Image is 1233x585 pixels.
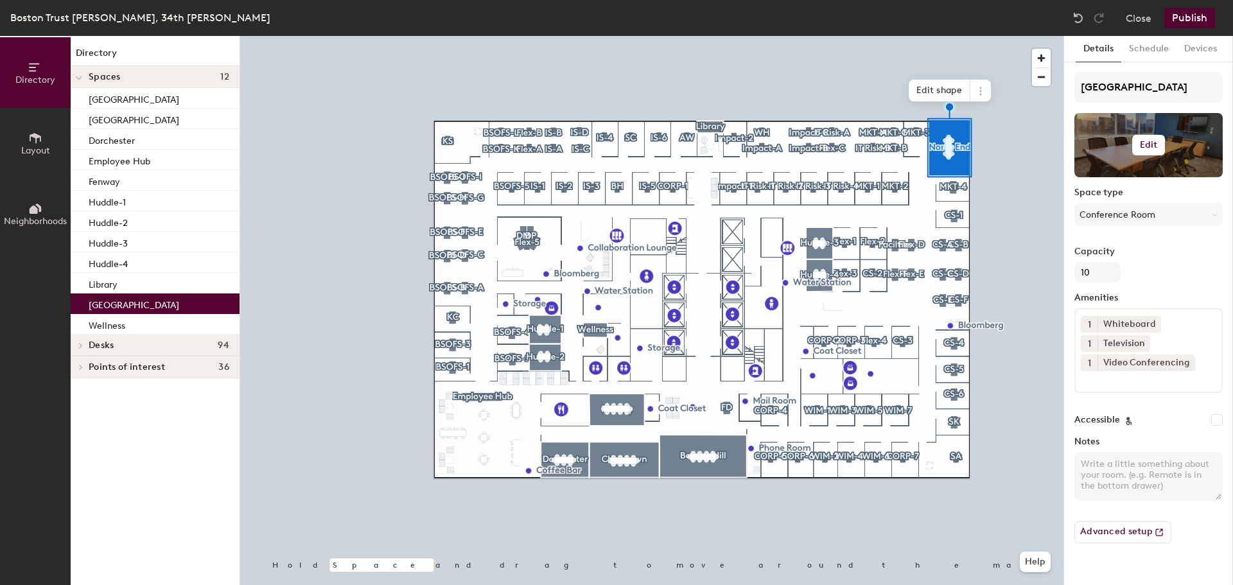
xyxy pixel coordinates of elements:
[89,111,179,126] p: [GEOGRAPHIC_DATA]
[1140,140,1158,150] h6: Edit
[1081,335,1097,352] button: 1
[1132,135,1166,155] button: Edit
[1088,337,1091,351] span: 1
[10,10,270,26] div: Boston Trust [PERSON_NAME], 34th [PERSON_NAME]
[1074,437,1223,447] label: Notes
[89,193,126,208] p: Huddle-1
[89,275,118,290] p: Library
[1092,12,1105,24] img: Redo
[89,255,128,270] p: Huddle-4
[4,216,67,227] span: Neighborhoods
[1074,203,1223,226] button: Conference Room
[89,173,120,188] p: Fenway
[89,214,128,229] p: Huddle-2
[1081,354,1097,371] button: 1
[89,91,179,105] p: [GEOGRAPHIC_DATA]
[1088,356,1091,370] span: 1
[1074,293,1223,303] label: Amenities
[1126,8,1151,28] button: Close
[1121,36,1176,62] button: Schedule
[89,317,125,331] p: Wellness
[89,152,150,167] p: Employee Hub
[220,72,229,82] span: 12
[89,132,135,146] p: Dorchester
[1088,318,1091,331] span: 1
[1164,8,1215,28] button: Publish
[1176,36,1225,62] button: Devices
[218,340,229,351] span: 94
[1097,316,1161,333] div: Whiteboard
[21,145,50,156] span: Layout
[1072,12,1085,24] img: Undo
[89,72,121,82] span: Spaces
[1097,335,1150,352] div: Television
[1074,521,1171,543] button: Advanced setup
[71,46,240,66] h1: Directory
[89,234,128,249] p: Huddle-3
[89,362,165,372] span: Points of interest
[1076,36,1121,62] button: Details
[1074,415,1120,425] label: Accessible
[1074,188,1223,198] label: Space type
[1074,247,1223,257] label: Capacity
[218,362,229,372] span: 36
[89,296,179,311] p: [GEOGRAPHIC_DATA]
[909,80,970,101] span: Edit shape
[89,340,114,351] span: Desks
[1020,552,1051,572] button: Help
[1081,316,1097,333] button: 1
[1097,354,1195,371] div: Video Conferencing
[15,74,55,85] span: Directory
